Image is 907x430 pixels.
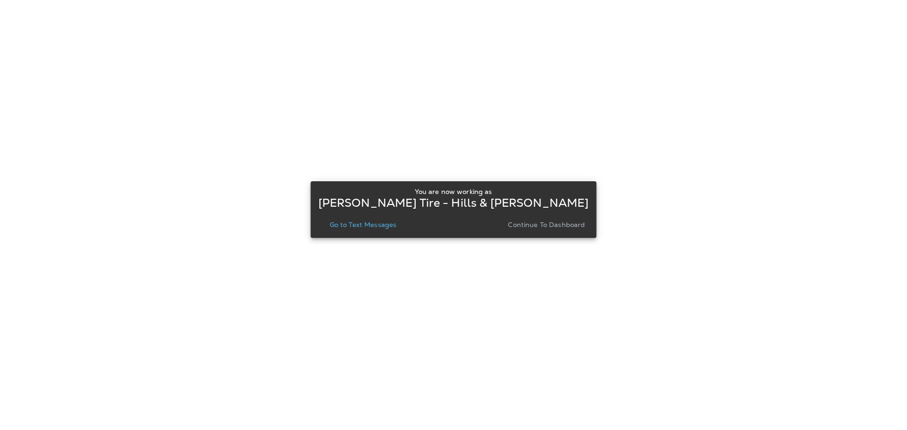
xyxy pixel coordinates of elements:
p: Continue to Dashboard [508,221,585,228]
p: [PERSON_NAME] Tire - Hills & [PERSON_NAME] [318,199,589,207]
p: You are now working as [415,188,492,195]
button: Go to Text Messages [326,218,401,231]
button: Continue to Dashboard [504,218,589,231]
p: Go to Text Messages [330,221,397,228]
